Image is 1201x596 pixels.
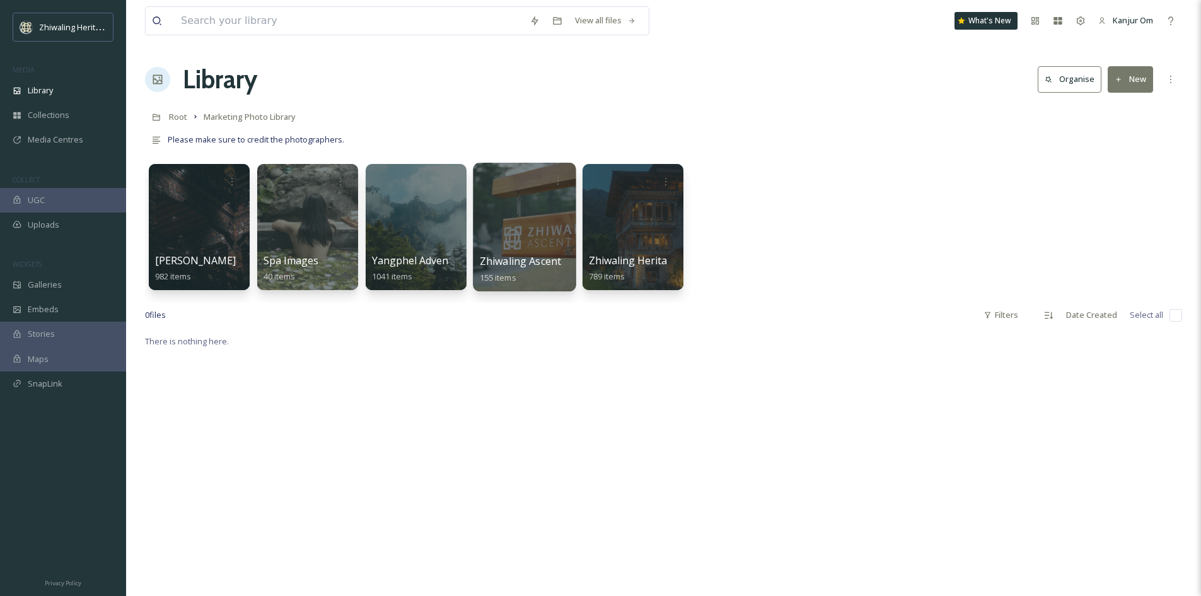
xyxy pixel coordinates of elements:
span: Select all [1130,309,1163,321]
span: 155 items [480,271,516,283]
span: Embeds [28,303,59,315]
a: Zhiwaling Ascent155 items [480,255,562,283]
span: Zhiwaling Heritage [39,21,109,33]
div: Filters [977,303,1024,327]
span: Yangphel Adventure Travel [372,254,501,267]
a: View all files [569,8,642,33]
span: SnapLink [28,378,62,390]
a: Yangphel Adventure Travel1041 items [372,255,501,282]
span: [PERSON_NAME] [155,254,236,267]
a: Organise [1038,66,1108,92]
span: Zhiwaling Heritage [589,254,679,267]
span: 40 items [264,271,295,282]
span: Stories [28,328,55,340]
button: Organise [1038,66,1101,92]
a: Privacy Policy [45,575,81,590]
img: Screenshot%202025-04-29%20at%2011.05.50.png [20,21,33,33]
span: Zhiwaling Ascent [480,254,562,268]
a: Marketing Photo Library [204,109,296,124]
span: Please make sure to credit the photographers. [168,134,344,145]
a: Root [169,109,187,124]
span: Collections [28,109,69,121]
input: Search your library [175,7,523,35]
button: New [1108,66,1153,92]
span: Maps [28,353,49,365]
span: Uploads [28,219,59,231]
span: Privacy Policy [45,579,81,587]
span: 1041 items [372,271,412,282]
span: Galleries [28,279,62,291]
span: Spa Images [264,254,318,267]
a: [PERSON_NAME]982 items [155,255,236,282]
a: Library [183,61,257,98]
span: 982 items [155,271,191,282]
span: 789 items [589,271,625,282]
a: Spa Images40 items [264,255,318,282]
a: Zhiwaling Heritage789 items [589,255,679,282]
span: Marketing Photo Library [204,111,296,122]
span: Media Centres [28,134,83,146]
span: COLLECT [13,175,40,184]
span: Kanjur Om [1113,15,1153,26]
span: MEDIA [13,65,35,74]
a: Kanjur Om [1092,8,1159,33]
span: UGC [28,194,45,206]
span: There is nothing here. [145,336,229,347]
span: Root [169,111,187,122]
div: Date Created [1060,303,1123,327]
span: WIDGETS [13,259,42,269]
a: What's New [954,12,1018,30]
span: Library [28,85,53,96]
span: 0 file s [145,309,166,321]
